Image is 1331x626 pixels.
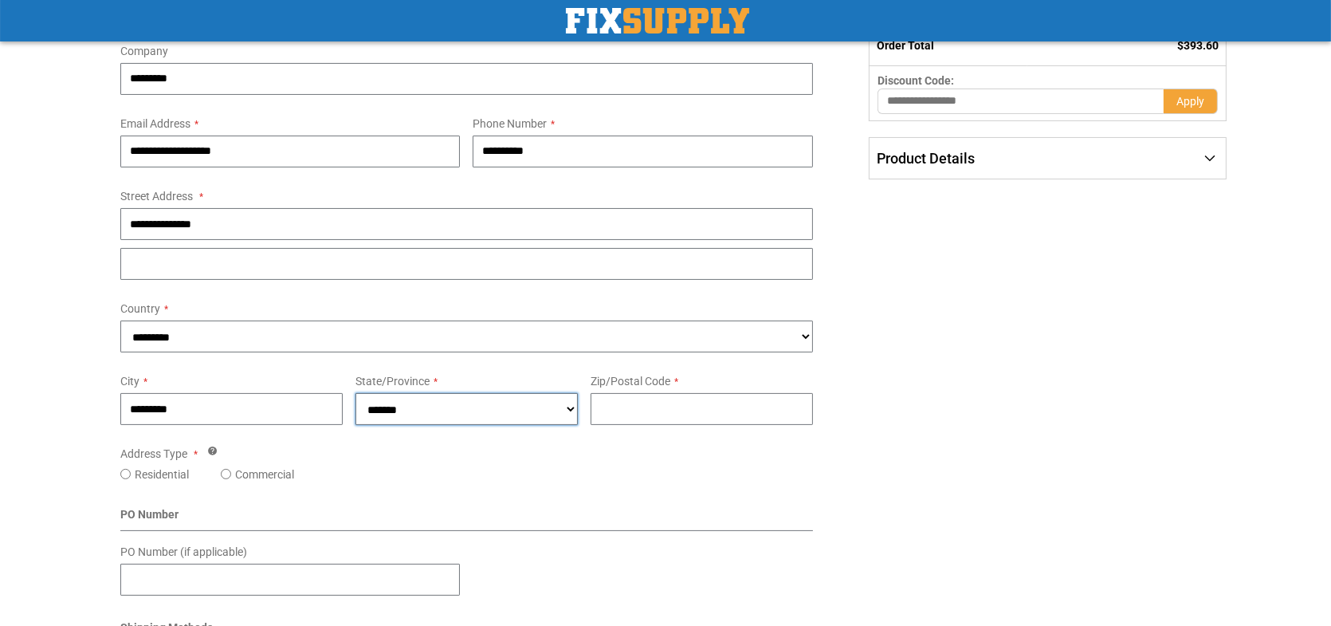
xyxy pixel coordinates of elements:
[1164,89,1218,114] button: Apply
[120,190,193,203] span: Street Address
[591,375,670,388] span: Zip/Postal Code
[120,375,139,388] span: City
[877,39,934,52] strong: Order Total
[355,375,430,388] span: State/Province
[566,8,749,33] a: store logo
[135,467,189,482] label: Residential
[120,302,160,315] span: Country
[566,8,749,33] img: Fix Industrial Supply
[473,117,547,130] span: Phone Number
[235,467,294,482] label: Commercial
[1177,39,1219,52] span: $393.60
[120,506,813,531] div: PO Number
[878,74,954,87] span: Discount Code:
[1176,95,1204,108] span: Apply
[120,117,190,130] span: Email Address
[120,545,247,558] span: PO Number (if applicable)
[120,447,187,460] span: Address Type
[120,45,168,57] span: Company
[877,150,975,167] span: Product Details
